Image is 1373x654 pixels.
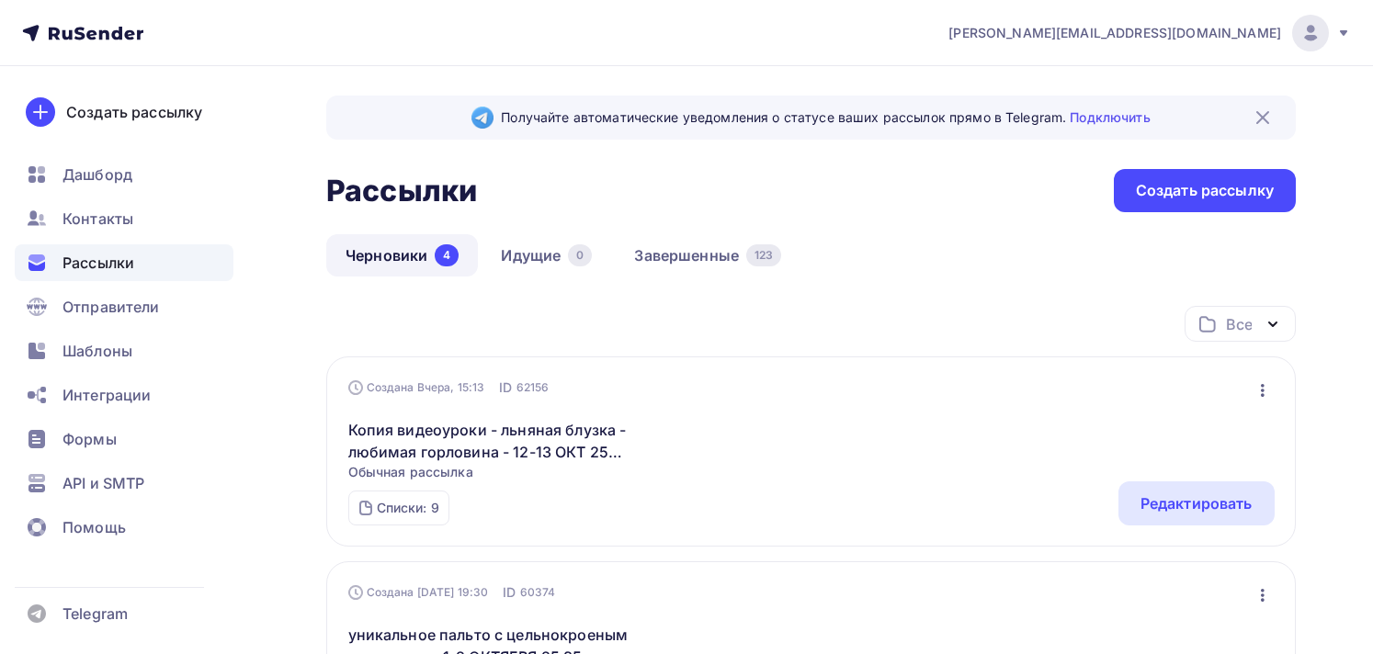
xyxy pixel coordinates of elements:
div: Списки: 9 [377,499,439,517]
a: Завершенные123 [615,234,800,276]
a: Рассылки [15,244,233,281]
span: Шаблоны [62,340,132,362]
span: Telegram [62,603,128,625]
div: 0 [568,244,592,266]
a: Идущие0 [482,234,611,276]
span: 62156 [516,378,550,397]
div: Все [1226,313,1252,335]
div: Создать рассылку [66,101,202,123]
a: Подключить [1070,109,1150,125]
a: Шаблоны [15,333,233,369]
span: Рассылки [62,252,134,274]
a: Формы [15,421,233,457]
a: Контакты [15,200,233,237]
div: Редактировать [1140,492,1253,514]
span: [PERSON_NAME][EMAIL_ADDRESS][DOMAIN_NAME] [948,24,1281,42]
span: Формы [62,428,117,450]
span: Контакты [62,208,133,230]
span: 60374 [520,583,556,602]
span: Отправители [62,296,160,318]
div: Создана Вчера, 15:13 [348,380,485,395]
div: Создать рассылку [1136,180,1274,201]
h2: Рассылки [326,173,477,209]
span: Дашборд [62,163,132,186]
button: Все [1185,306,1296,342]
span: ID [503,583,516,602]
span: Получайте автоматические уведомления о статусе ваших рассылок прямо в Telegram. [501,108,1150,127]
a: [PERSON_NAME][EMAIL_ADDRESS][DOMAIN_NAME] [948,15,1351,51]
span: Помощь [62,516,126,538]
span: API и SMTP [62,472,144,494]
a: Отправители [15,288,233,325]
span: Интеграции [62,384,151,406]
a: Дашборд [15,156,233,193]
div: 123 [746,244,781,266]
span: Обычная рассылка [348,463,664,481]
img: Telegram [471,107,494,129]
span: ID [499,378,512,397]
div: 4 [435,244,459,266]
a: Черновики4 [326,234,478,276]
div: Создана [DATE] 19:30 [348,585,489,600]
a: Копия видеоуроки - льняная блузка - любимая горловина - 12-13 ОКТ 25 сkидkа !!! [348,419,664,463]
